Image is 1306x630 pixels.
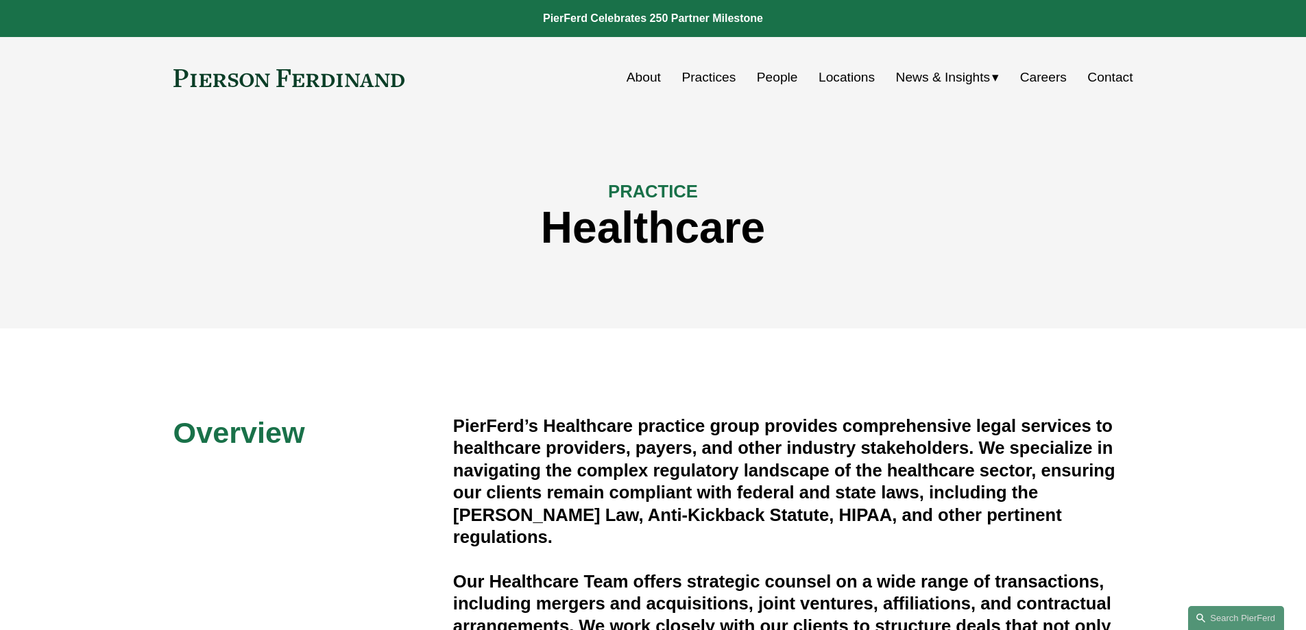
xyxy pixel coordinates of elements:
a: Contact [1087,64,1133,90]
a: People [757,64,798,90]
h1: Healthcare [173,203,1133,253]
a: Practices [681,64,736,90]
h4: PierFerd’s Healthcare practice group provides comprehensive legal services to healthcare provider... [453,415,1133,548]
span: News & Insights [896,66,991,90]
a: folder dropdown [896,64,1000,90]
span: PRACTICE [608,182,698,201]
span: Overview [173,416,305,449]
a: About [627,64,661,90]
a: Search this site [1188,606,1284,630]
a: Locations [819,64,875,90]
a: Careers [1020,64,1067,90]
